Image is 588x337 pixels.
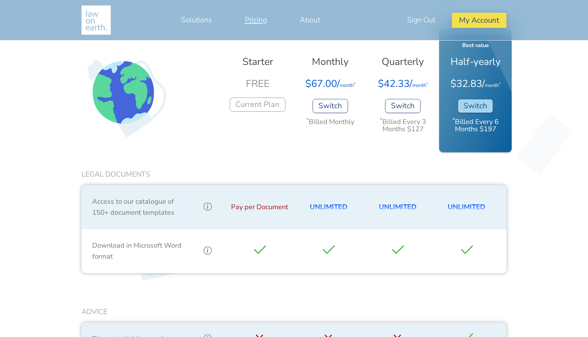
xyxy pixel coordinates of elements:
a: Pricing [228,12,283,28]
p: Best value [444,40,507,51]
img: Making legal services accessible to everyone, anywhere, anytime [81,5,111,35]
span: month [412,82,428,89]
span: month [340,82,356,89]
p: $42.33/ [372,73,434,96]
div: Pay per Document [230,202,289,213]
div: Unlimited [299,202,358,213]
a: Sign Out [391,12,452,28]
div: Unlimited [437,202,496,213]
a: About [283,12,337,28]
div: Access to our catalogue of 150+ document templates [87,191,190,224]
p: $67.00/ [299,73,361,96]
p: Billed Monthly [299,116,361,128]
p: $32.83/ [444,73,507,96]
div: Unlimited [368,202,427,213]
p: Legal Documents [81,169,507,180]
div: Download in Microsoft Word format [87,235,190,268]
button: Switch [385,99,421,113]
p: Advice [81,306,507,317]
img: globe.png [81,54,166,126]
p: Starter [227,56,289,67]
span: month [485,82,501,89]
button: Switch [313,99,348,113]
p: Monthly [299,56,361,67]
button: Switch [458,99,493,113]
p: Half-yearly [444,56,507,67]
a: Solutions [165,12,228,28]
button: Current Plan [230,98,285,112]
p: Billed Every 6 Months $197 [444,116,507,136]
button: My Account [452,13,507,27]
img: diamondlong_180159.svg [506,108,583,180]
p: FREE [227,73,289,95]
p: Quarterly [372,56,434,67]
p: Billed Every 3 Months $127 [372,116,434,136]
